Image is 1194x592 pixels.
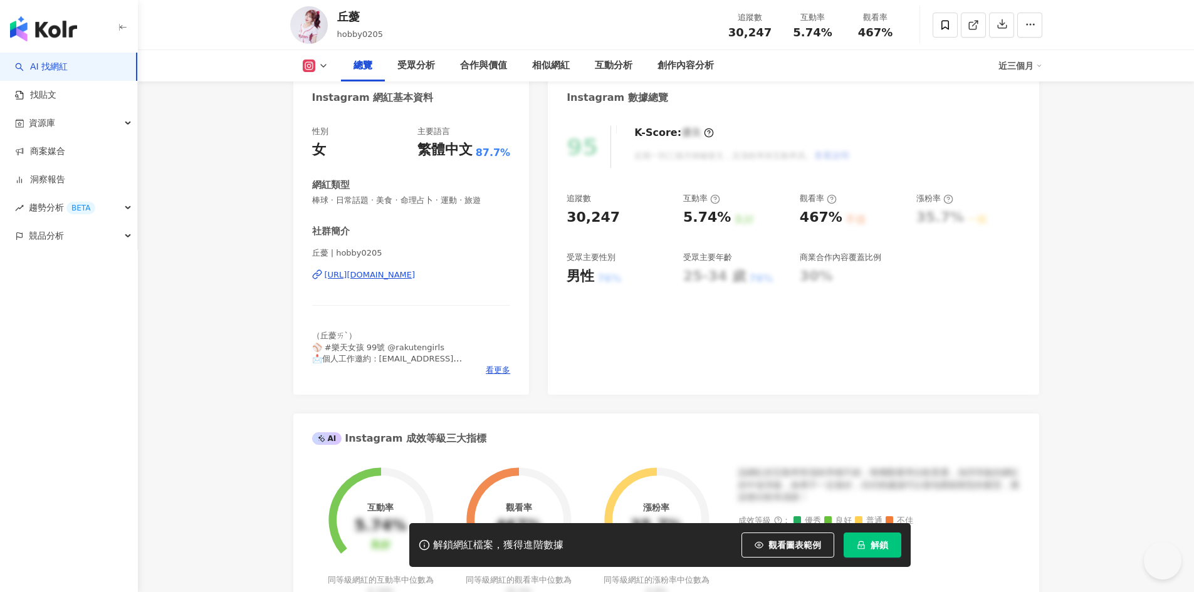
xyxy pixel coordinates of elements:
div: 追蹤數 [567,193,591,204]
button: 觀看圖表範例 [741,532,834,558]
div: 受眾主要年齡 [683,252,732,263]
div: 社群簡介 [312,225,350,238]
div: 合作與價值 [460,58,507,73]
div: BETA [66,202,95,214]
span: 棒球 · 日常話題 · 美食 · 命理占卜 · 運動 · 旅遊 [312,195,511,206]
div: Instagram 網紅基本資料 [312,91,434,105]
span: 趨勢分析 [29,194,95,222]
div: 女 [312,140,326,160]
a: 找貼文 [15,89,56,101]
div: Instagram 成效等級三大指標 [312,432,486,445]
span: （丘薆ㄞˋ） ⚾️ #樂天女孩 99號 @rakutengirls 📩個人工作邀約：[EMAIL_ADDRESS][DOMAIN_NAME] 🌊直播浪：6510495 🐱@crispy_ii [312,331,463,397]
div: 467% [495,517,542,535]
div: 創作內容分析 [657,58,714,73]
span: 30,247 [728,26,772,39]
div: 互動率 [789,11,837,24]
div: AI [312,432,342,445]
span: rise [15,204,24,212]
div: 觀看率 [852,11,899,24]
div: 5.74% [683,208,731,227]
span: 觀看圖表範例 [768,540,821,550]
div: 觀看率 [506,502,532,512]
span: 競品分析 [29,222,64,250]
button: 解鎖 [844,532,901,558]
span: 解鎖 [871,540,888,550]
div: [URL][DOMAIN_NAME] [325,269,416,281]
span: 467% [858,26,893,39]
div: K-Score : [634,126,714,140]
a: 洞察報告 [15,174,65,186]
img: KOL Avatar [290,6,328,44]
div: 男性 [567,267,594,286]
span: 丘薆 | hobby0205 [312,247,511,259]
div: 丘薆 [337,9,383,24]
span: 資源庫 [29,109,55,137]
div: 成效等級 ： [738,516,1020,526]
a: [URL][DOMAIN_NAME] [312,269,511,281]
div: 近三個月 [998,56,1042,76]
div: 35.7% [631,517,683,535]
div: 解鎖網紅檔案，獲得進階數據 [433,539,563,552]
div: 總覽 [353,58,372,73]
div: 互動分析 [595,58,632,73]
div: 追蹤數 [726,11,774,24]
span: 良好 [824,516,852,526]
div: 漲粉率 [916,193,953,204]
div: 相似網紅 [532,58,570,73]
span: 看更多 [486,365,510,376]
div: 受眾分析 [397,58,435,73]
img: logo [10,16,77,41]
div: 性別 [312,126,328,137]
span: hobby0205 [337,29,383,39]
div: Instagram 數據總覽 [567,91,668,105]
div: 主要語言 [417,126,450,137]
div: 該網紅的互動率和漲粉率都不錯，唯獨觀看率比較普通，為同等級的網紅的中低等級，效果不一定會好，但仍然建議可以發包開箱類型的案型，應該會比較有成效！ [738,467,1020,504]
span: 普通 [855,516,882,526]
span: 不佳 [886,516,913,526]
div: 5.74% [355,517,407,535]
div: 觀看率 [800,193,837,204]
div: 互動率 [683,193,720,204]
a: 商案媒合 [15,145,65,158]
a: searchAI 找網紅 [15,61,68,73]
div: 商業合作內容覆蓋比例 [800,252,881,263]
div: 繁體中文 [417,140,473,160]
div: 漲粉率 [643,502,669,512]
span: 優秀 [793,516,821,526]
div: 互動率 [367,502,394,512]
span: 87.7% [476,146,511,160]
span: lock [857,541,866,549]
span: 5.74% [793,26,832,39]
div: 受眾主要性別 [567,252,615,263]
div: 網紅類型 [312,179,350,192]
div: 467% [800,208,842,227]
div: 30,247 [567,208,620,227]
